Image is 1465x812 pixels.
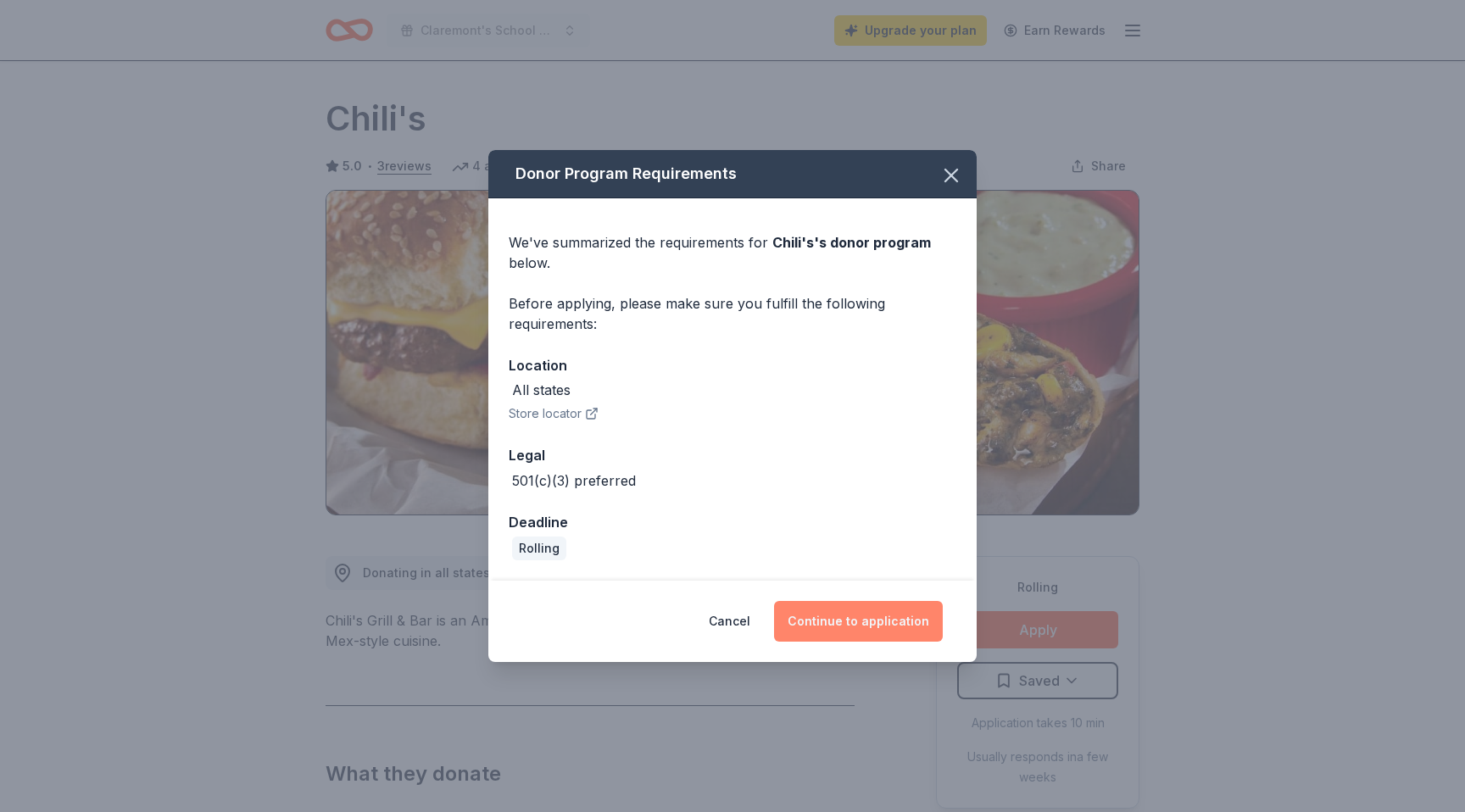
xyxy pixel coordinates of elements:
button: Continue to application [774,601,943,642]
span: Chili's 's donor program [772,234,931,251]
div: We've summarized the requirements for below. [509,232,956,273]
div: Rolling [512,537,566,560]
div: Legal [509,444,956,466]
button: Cancel [709,601,750,642]
div: All states [512,380,571,400]
div: Location [509,354,956,376]
div: Before applying, please make sure you fulfill the following requirements: [509,293,956,334]
div: Deadline [509,511,956,533]
button: Store locator [509,403,599,424]
div: 501(c)(3) preferred [512,470,636,491]
div: Donor Program Requirements [488,150,977,198]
